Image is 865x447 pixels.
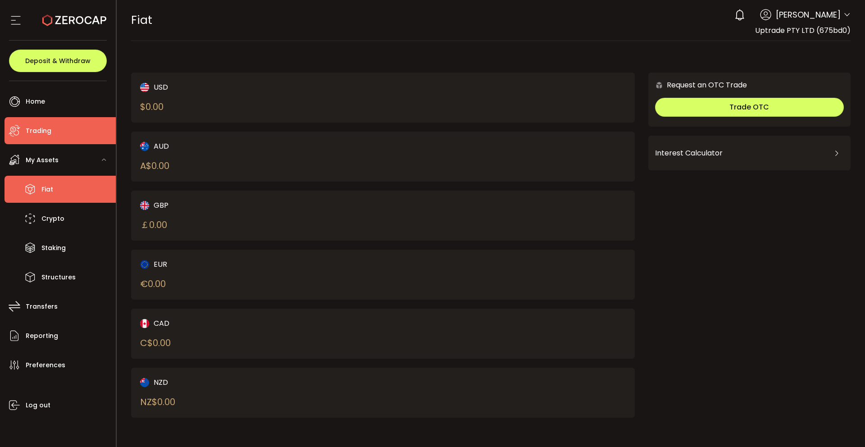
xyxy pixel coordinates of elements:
img: aud_portfolio.svg [140,142,149,151]
span: Home [26,95,45,108]
img: gbp_portfolio.svg [140,201,149,210]
span: Fiat [41,183,53,196]
div: ￡ 0.00 [140,218,167,232]
div: NZD [140,377,359,388]
span: Transfers [26,300,58,313]
div: A$ 0.00 [140,159,169,173]
span: Log out [26,399,50,412]
div: USD [140,82,359,93]
span: Uptrade PTY LTD (675bd0) [755,25,851,36]
div: Request an OTC Trade [648,79,747,91]
img: nzd_portfolio.svg [140,378,149,387]
span: My Assets [26,154,59,167]
span: Trade OTC [729,102,769,112]
div: C$ 0.00 [140,336,171,350]
span: Trading [26,124,51,137]
span: Staking [41,242,66,255]
span: Fiat [131,12,152,28]
span: [PERSON_NAME] [776,9,841,21]
img: eur_portfolio.svg [140,260,149,269]
img: 6nGpN7MZ9FLuBP83NiajKbTRY4UzlzQtBKtCrLLspmCkSvCZHBKvY3NxgQaT5JnOQREvtQ257bXeeSTueZfAPizblJ+Fe8JwA... [655,81,663,89]
img: cad_portfolio.svg [140,319,149,328]
span: Preferences [26,359,65,372]
span: Structures [41,271,76,284]
div: GBP [140,200,359,211]
span: Crypto [41,212,64,225]
iframe: Chat Widget [820,404,865,447]
span: Deposit & Withdraw [25,58,91,64]
img: usd_portfolio.svg [140,83,149,92]
div: NZ$ 0.00 [140,395,175,409]
span: Reporting [26,329,58,342]
div: Interest Calculator [655,142,844,164]
div: $ 0.00 [140,100,164,114]
div: € 0.00 [140,277,166,291]
button: Deposit & Withdraw [9,50,107,72]
div: EUR [140,259,359,270]
button: Trade OTC [655,98,844,117]
div: AUD [140,141,359,152]
div: CAD [140,318,359,329]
